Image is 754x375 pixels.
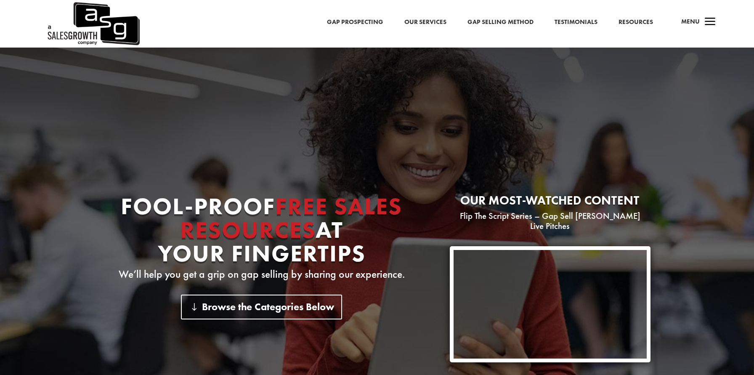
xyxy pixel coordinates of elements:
[180,191,403,245] span: Free Sales Resources
[181,295,342,319] a: Browse the Categories Below
[450,194,650,211] h2: Our most-watched content
[327,17,383,28] a: Gap Prospecting
[555,17,597,28] a: Testimonials
[104,269,419,279] p: We’ll help you get a grip on gap selling by sharing our experience.
[702,14,719,31] span: a
[467,17,534,28] a: Gap Selling Method
[619,17,653,28] a: Resources
[681,17,700,26] span: Menu
[404,17,446,28] a: Our Services
[104,194,419,269] h1: Fool-proof At Your Fingertips
[450,211,650,231] p: Flip The Script Series – Gap Sell [PERSON_NAME] Live Pitches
